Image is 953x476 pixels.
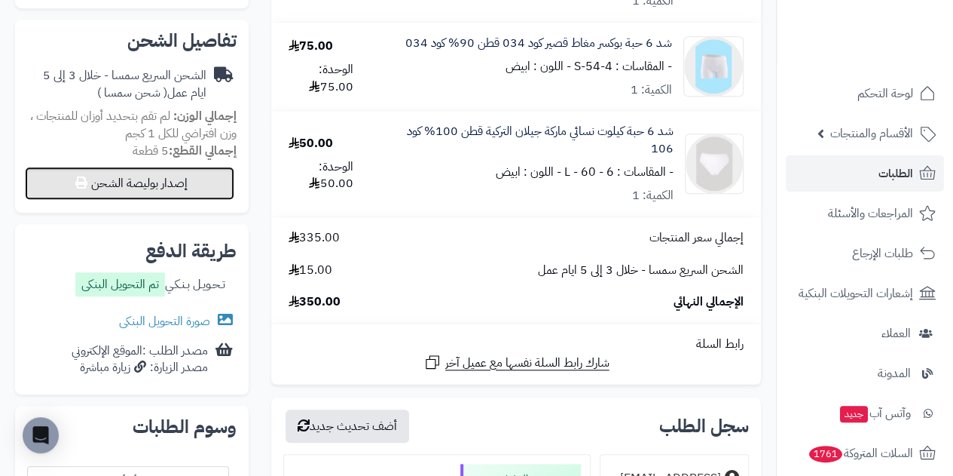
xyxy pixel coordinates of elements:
[631,81,672,99] div: الكمية: 1
[289,135,333,152] div: 50.00
[145,242,237,260] h2: طريقة الدفع
[119,312,237,330] a: صورة التحويل البنكى
[289,38,333,55] div: 75.00
[97,84,167,102] span: ( شحن سمسا )
[852,243,913,264] span: طلبات الإرجاع
[173,107,237,125] strong: إجمالي الوزن:
[286,410,409,443] button: أضف تحديث جديد
[75,272,165,296] label: تم التحويل البنكى
[851,41,939,72] img: logo-2.png
[809,446,842,462] span: 1761
[786,315,944,352] a: العملاء
[27,32,237,50] h2: تفاصيل الشحن
[564,163,674,181] small: - المقاسات : L - 60 - 6
[786,355,944,392] a: المدونة
[133,142,237,160] small: 5 قطعة
[786,235,944,272] a: طلبات الإرجاع
[808,443,913,464] span: السلات المتروكة
[799,283,913,304] span: إشعارات التحويلات البنكية
[786,395,944,431] a: وآتس آبجديد
[857,83,913,104] span: لوحة التحكم
[538,262,744,279] span: الشحن السريع سمسا - خلال 3 إلى 5 ايام عمل
[289,229,340,247] span: 335.00
[659,417,749,435] h3: سجل الطلب
[169,142,237,160] strong: إجمالي القطع:
[423,353,609,372] a: شارك رابط السلة نفسها مع عميل آخر
[786,435,944,471] a: السلات المتروكة1761
[674,293,744,311] span: الإجمالي النهائي
[838,403,911,424] span: وآتس آب
[23,417,59,453] div: Open Intercom Messenger
[30,107,237,143] span: لم تقم بتحديد أوزان للمنتجات ، وزن افتراضي للكل 1 كجم
[72,342,208,377] div: مصدر الطلب :الموقع الإلكتروني
[574,57,672,75] small: - المقاسات : S-54-4
[684,36,743,97] img: 1755163341-034-1%20(1)-90x90.png
[496,163,561,181] small: - اللون : ابيض
[405,35,672,52] a: شد 6 حبة بوكسر مغاط قصير كود 034 قطن 90% كود 034
[828,203,913,224] span: المراجعات والأسئلة
[72,359,208,376] div: مصدر الزيارة: زيارة مباشرة
[786,195,944,232] a: المراجعات والأسئلة
[75,272,225,300] div: تـحـويـل بـنـكـي
[649,229,744,247] span: إجمالي سعر المنتجات
[786,155,944,192] a: الطلبات
[840,406,868,422] span: جديد
[830,123,913,144] span: الأقسام والمنتجات
[632,187,674,204] div: الكمية: 1
[289,158,353,193] div: الوحدة: 50.00
[387,123,673,158] a: شد 6 حبة كيلوت نسائي ماركة جيلان التركية قطن 100% كود 106
[289,293,341,311] span: 350.00
[289,262,332,279] span: 15.00
[881,323,911,344] span: العملاء
[25,167,234,200] button: إصدار بوليصة الشحن
[786,275,944,312] a: إشعارات التحويلات البنكية
[445,355,609,372] span: شارك رابط السلة نفسها مع عميل آخر
[27,418,237,436] h2: وسوم الطلبات
[506,57,571,75] small: - اللون : ابيض
[878,363,911,384] span: المدونة
[277,336,755,353] div: رابط السلة
[878,163,913,184] span: الطلبات
[289,61,353,96] div: الوحدة: 75.00
[686,134,743,194] img: 1755165201-106-1%20(1)-90x90.png
[27,67,206,102] div: الشحن السريع سمسا - خلال 3 إلى 5 ايام عمل
[786,75,944,112] a: لوحة التحكم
